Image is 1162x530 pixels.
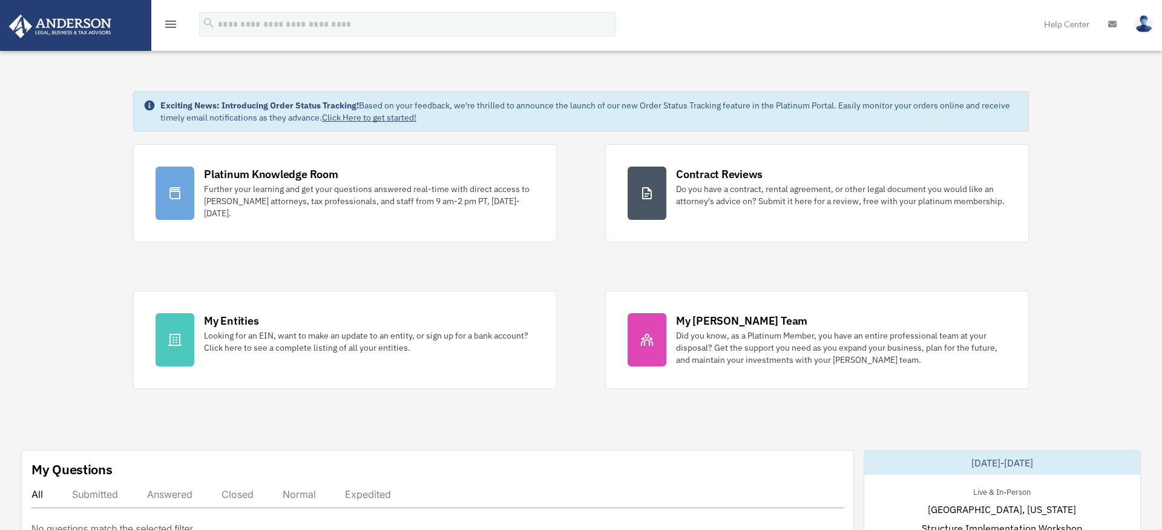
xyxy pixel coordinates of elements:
div: Further your learning and get your questions answered real-time with direct access to [PERSON_NAM... [204,183,534,219]
div: My Questions [31,460,113,479]
a: My [PERSON_NAME] Team Did you know, as a Platinum Member, you have an entire professional team at... [605,291,1029,389]
div: My Entities [204,313,258,328]
img: Anderson Advisors Platinum Portal [5,15,115,38]
div: Live & In-Person [963,485,1040,497]
div: All [31,488,43,500]
a: Click Here to get started! [322,112,416,123]
strong: Exciting News: Introducing Order Status Tracking! [160,100,359,111]
a: My Entities Looking for an EIN, want to make an update to an entity, or sign up for a bank accoun... [133,291,557,389]
div: Closed [222,488,254,500]
i: search [202,16,215,30]
div: Platinum Knowledge Room [204,167,338,182]
a: Platinum Knowledge Room Further your learning and get your questions answered real-time with dire... [133,144,557,242]
div: Expedited [345,488,391,500]
div: Do you have a contract, rental agreement, or other legal document you would like an attorney's ad... [676,183,1006,207]
img: User Pic [1135,15,1153,33]
div: Looking for an EIN, want to make an update to an entity, or sign up for a bank account? Click her... [204,330,534,354]
a: menu [163,21,178,31]
i: menu [163,17,178,31]
span: [GEOGRAPHIC_DATA], [US_STATE] [928,502,1076,517]
div: Based on your feedback, we're thrilled to announce the launch of our new Order Status Tracking fe... [160,99,1019,124]
div: Contract Reviews [676,167,763,182]
div: Normal [283,488,316,500]
div: [DATE]-[DATE] [864,451,1141,475]
div: Answered [147,488,192,500]
a: Contract Reviews Do you have a contract, rental agreement, or other legal document you would like... [605,144,1029,242]
div: My [PERSON_NAME] Team [676,313,807,328]
div: Did you know, as a Platinum Member, you have an entire professional team at your disposal? Get th... [676,330,1006,366]
div: Submitted [72,488,118,500]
